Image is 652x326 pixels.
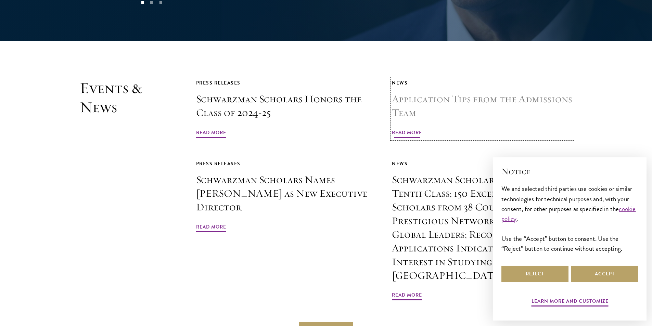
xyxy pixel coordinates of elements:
h2: Events & News [80,79,162,301]
h3: Application Tips from the Admissions Team [392,92,573,120]
div: We and selected third parties use cookies or similar technologies for technical purposes and, wit... [501,184,638,253]
span: Read More [196,128,226,139]
div: Press Releases [196,159,377,168]
h3: Schwarzman Scholars Names [PERSON_NAME] as New Executive Director [196,173,377,214]
h2: Notice [501,166,638,177]
a: News Schwarzman Scholars Announces Tenth Class; 150 Exceptional Scholars from 38 Countries to Joi... [392,159,573,301]
h3: Schwarzman Scholars Announces Tenth Class; 150 Exceptional Scholars from 38 Countries to Join Pre... [392,173,573,282]
button: Reject [501,266,568,282]
a: cookie policy [501,204,636,224]
a: News Application Tips from the Admissions Team Read More [392,79,573,139]
a: Press Releases Schwarzman Scholars Names [PERSON_NAME] as New Executive Director Read More [196,159,377,233]
div: News [392,159,573,168]
span: Read More [196,223,226,233]
span: Read More [392,128,422,139]
button: Accept [571,266,638,282]
div: News [392,79,573,87]
a: Press Releases Schwarzman Scholars Honors the Class of 2024-25 Read More [196,79,377,139]
h3: Schwarzman Scholars Honors the Class of 2024-25 [196,92,377,120]
button: Learn more and customize [532,297,609,308]
div: Press Releases [196,79,377,87]
span: Read More [392,291,422,301]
